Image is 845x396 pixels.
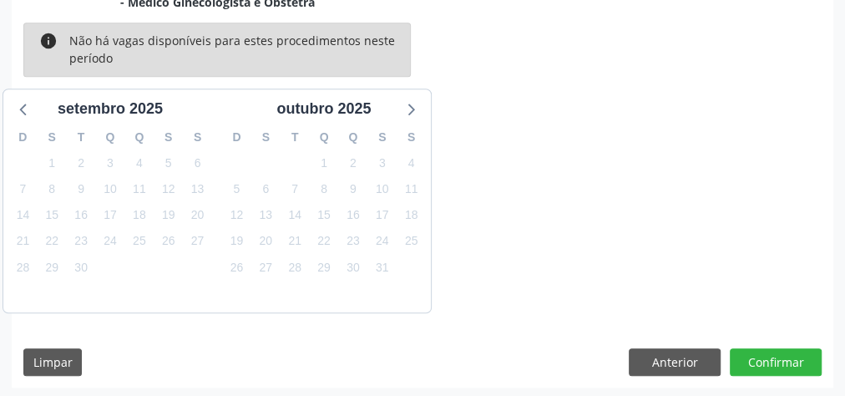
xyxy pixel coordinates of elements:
span: quarta-feira, 8 de outubro de 2025 [312,178,336,201]
div: T [281,124,310,150]
span: sábado, 4 de outubro de 2025 [400,151,423,175]
div: outubro 2025 [270,98,377,120]
span: domingo, 12 de outubro de 2025 [225,204,248,227]
span: quarta-feira, 1 de outubro de 2025 [312,151,336,175]
span: quarta-feira, 22 de outubro de 2025 [312,230,336,253]
span: domingo, 5 de outubro de 2025 [225,178,248,201]
span: sábado, 13 de setembro de 2025 [186,178,210,201]
span: sexta-feira, 31 de outubro de 2025 [371,256,394,279]
span: domingo, 28 de setembro de 2025 [11,256,34,279]
div: Q [96,124,125,150]
span: sábado, 18 de outubro de 2025 [400,204,423,227]
i: info [39,32,58,67]
span: quinta-feira, 9 de outubro de 2025 [342,178,365,201]
span: terça-feira, 2 de setembro de 2025 [69,151,93,175]
span: quinta-feira, 18 de setembro de 2025 [128,204,151,227]
span: sexta-feira, 3 de outubro de 2025 [371,151,394,175]
div: S [183,124,212,150]
div: S [154,124,183,150]
span: sábado, 6 de setembro de 2025 [186,151,210,175]
span: quarta-feira, 29 de outubro de 2025 [312,256,336,279]
span: quinta-feira, 25 de setembro de 2025 [128,230,151,253]
button: Confirmar [730,348,822,377]
span: quinta-feira, 11 de setembro de 2025 [128,178,151,201]
span: sexta-feira, 10 de outubro de 2025 [371,178,394,201]
span: sexta-feira, 5 de setembro de 2025 [157,151,180,175]
div: S [367,124,397,150]
div: Q [310,124,339,150]
span: domingo, 21 de setembro de 2025 [11,230,34,253]
div: Q [338,124,367,150]
span: quarta-feira, 17 de setembro de 2025 [99,204,122,227]
span: sexta-feira, 26 de setembro de 2025 [157,230,180,253]
span: sexta-feira, 24 de outubro de 2025 [371,230,394,253]
span: terça-feira, 21 de outubro de 2025 [283,230,306,253]
span: segunda-feira, 29 de setembro de 2025 [40,256,63,279]
span: segunda-feira, 22 de setembro de 2025 [40,230,63,253]
span: quarta-feira, 3 de setembro de 2025 [99,151,122,175]
span: domingo, 7 de setembro de 2025 [11,178,34,201]
span: sábado, 11 de outubro de 2025 [400,178,423,201]
span: segunda-feira, 27 de outubro de 2025 [254,256,277,279]
span: segunda-feira, 6 de outubro de 2025 [254,178,277,201]
div: S [397,124,426,150]
span: segunda-feira, 13 de outubro de 2025 [254,204,277,227]
span: terça-feira, 14 de outubro de 2025 [283,204,306,227]
div: S [38,124,67,150]
div: T [67,124,96,150]
div: S [251,124,281,150]
span: sexta-feira, 12 de setembro de 2025 [157,178,180,201]
span: terça-feira, 30 de setembro de 2025 [69,256,93,279]
span: terça-feira, 28 de outubro de 2025 [283,256,306,279]
span: segunda-feira, 20 de outubro de 2025 [254,230,277,253]
span: quarta-feira, 10 de setembro de 2025 [99,178,122,201]
span: sexta-feira, 19 de setembro de 2025 [157,204,180,227]
span: segunda-feira, 15 de setembro de 2025 [40,204,63,227]
div: D [8,124,38,150]
span: terça-feira, 16 de setembro de 2025 [69,204,93,227]
div: setembro 2025 [51,98,170,120]
span: domingo, 19 de outubro de 2025 [225,230,248,253]
span: terça-feira, 23 de setembro de 2025 [69,230,93,253]
div: Não há vagas disponíveis para estes procedimentos neste período [69,32,396,67]
span: sábado, 20 de setembro de 2025 [186,204,210,227]
span: sábado, 27 de setembro de 2025 [186,230,210,253]
span: quinta-feira, 23 de outubro de 2025 [342,230,365,253]
span: terça-feira, 9 de setembro de 2025 [69,178,93,201]
span: segunda-feira, 1 de setembro de 2025 [40,151,63,175]
span: quarta-feira, 15 de outubro de 2025 [312,204,336,227]
span: quarta-feira, 24 de setembro de 2025 [99,230,122,253]
span: quinta-feira, 2 de outubro de 2025 [342,151,365,175]
span: quinta-feira, 16 de outubro de 2025 [342,204,365,227]
span: segunda-feira, 8 de setembro de 2025 [40,178,63,201]
span: quinta-feira, 4 de setembro de 2025 [128,151,151,175]
span: quinta-feira, 30 de outubro de 2025 [342,256,365,279]
div: D [222,124,251,150]
span: domingo, 26 de outubro de 2025 [225,256,248,279]
span: sexta-feira, 17 de outubro de 2025 [371,204,394,227]
div: Q [124,124,154,150]
span: terça-feira, 7 de outubro de 2025 [283,178,306,201]
span: domingo, 14 de setembro de 2025 [11,204,34,227]
span: sábado, 25 de outubro de 2025 [400,230,423,253]
button: Anterior [629,348,721,377]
